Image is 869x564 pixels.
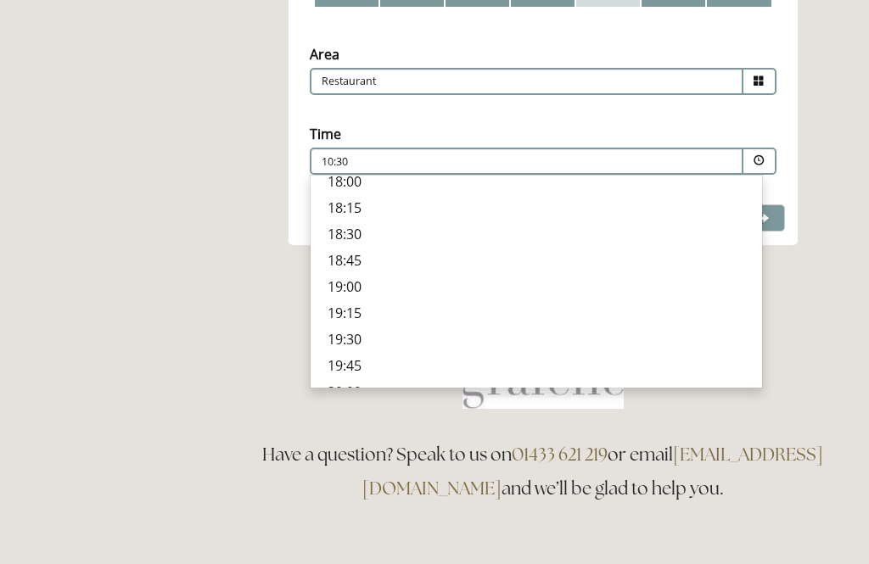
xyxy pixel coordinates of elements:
p: 18:00 [328,172,745,191]
p: 19:45 [328,356,745,375]
a: 01433 621 219 [512,443,608,466]
p: 19:30 [328,330,745,349]
p: 20:00 [328,383,745,401]
label: Area [310,45,339,64]
p: 18:15 [328,198,745,217]
p: 10:30 [322,154,629,170]
p: 18:30 [328,225,745,243]
p: 19:00 [328,277,745,296]
p: 19:15 [328,304,745,322]
h3: Have a question? Speak to us on or email and we’ll be glad to help you. [245,438,840,505]
p: 18:45 [328,251,745,270]
label: Time [310,125,341,143]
